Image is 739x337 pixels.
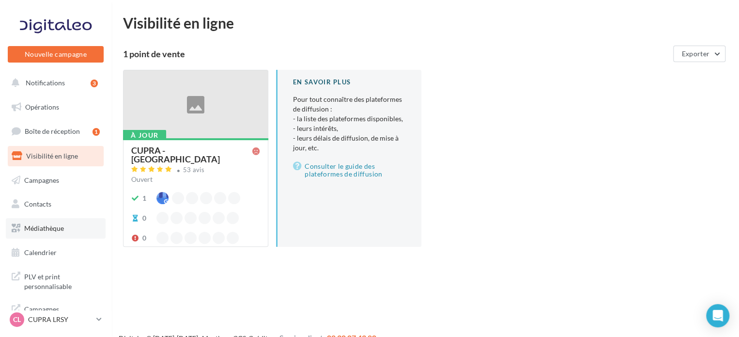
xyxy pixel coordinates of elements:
[24,248,57,257] span: Calendrier
[123,130,166,141] div: À jour
[293,114,406,124] li: - la liste des plateformes disponibles,
[293,78,406,87] div: En savoir plus
[25,103,59,111] span: Opérations
[673,46,725,62] button: Exporter
[6,97,106,117] a: Opérations
[131,146,252,163] div: CUPRA - [GEOGRAPHIC_DATA]
[123,49,669,58] div: 1 point de vente
[28,315,92,324] p: CUPRA LRSY
[6,218,106,239] a: Médiathèque
[6,73,102,93] button: Notifications 3
[6,266,106,295] a: PLV et print personnalisable
[24,303,100,323] span: Campagnes DataOnDemand
[681,49,709,58] span: Exporter
[6,299,106,327] a: Campagnes DataOnDemand
[6,194,106,214] a: Contacts
[26,152,78,160] span: Visibilité en ligne
[706,304,729,327] div: Open Intercom Messenger
[24,224,64,232] span: Médiathèque
[26,79,65,87] span: Notifications
[142,233,146,243] div: 0
[183,167,204,173] div: 53 avis
[6,121,106,142] a: Boîte de réception1
[6,242,106,263] a: Calendrier
[91,80,98,87] div: 3
[142,193,146,203] div: 1
[142,213,146,223] div: 0
[293,133,406,153] li: - leurs délais de diffusion, de mise à jour, etc.
[6,146,106,166] a: Visibilité en ligne
[24,270,100,291] span: PLV et print personnalisable
[131,175,153,183] span: Ouvert
[293,160,406,180] a: Consulter le guide des plateformes de diffusion
[8,46,104,63] button: Nouvelle campagne
[24,200,51,208] span: Contacts
[25,127,80,135] span: Boîte de réception
[123,16,727,30] div: Visibilité en ligne
[293,124,406,133] li: - leurs intérêts,
[131,165,260,177] a: 53 avis
[13,315,21,324] span: CL
[92,128,100,136] div: 1
[8,310,104,329] a: CL CUPRA LRSY
[6,170,106,191] a: Campagnes
[24,176,59,184] span: Campagnes
[293,95,406,153] p: Pour tout connaître des plateformes de diffusion :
